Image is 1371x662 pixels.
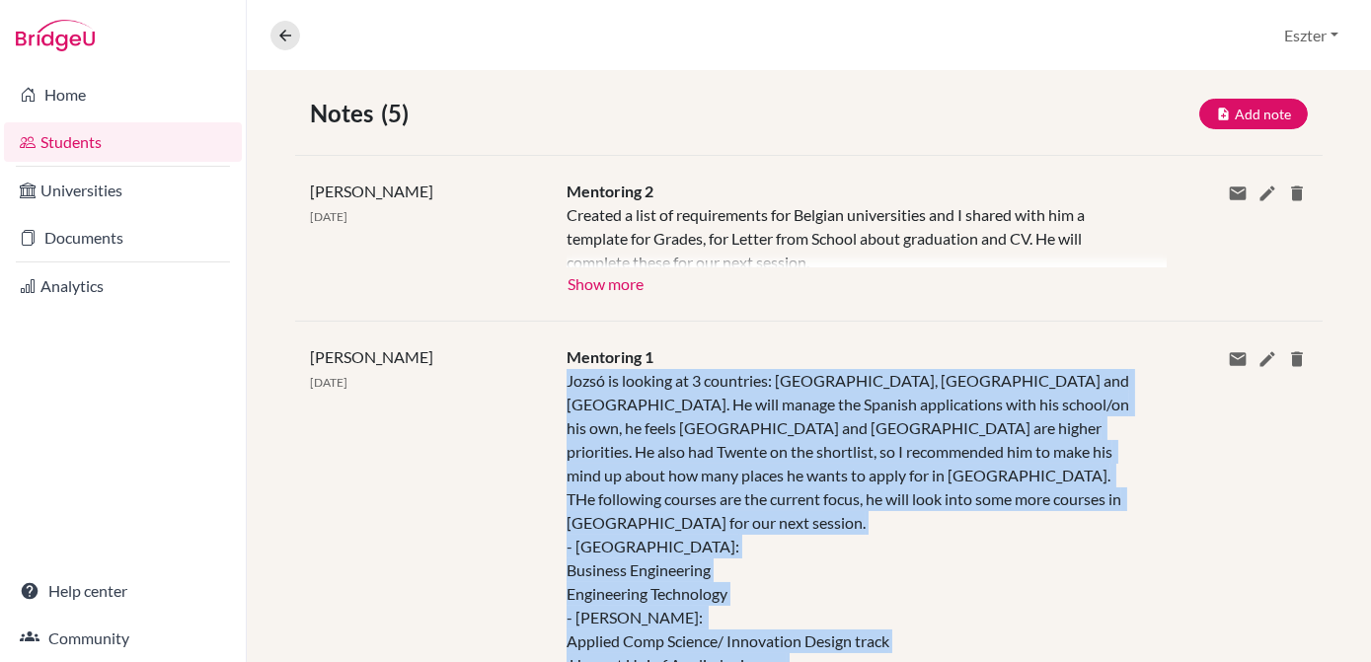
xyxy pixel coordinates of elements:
[4,266,242,306] a: Analytics
[16,20,95,51] img: Bridge-U
[4,571,242,611] a: Help center
[567,203,1136,267] div: Created a list of requirements for Belgian universities and I shared with him a template for Grad...
[4,171,242,210] a: Universities
[310,96,381,131] span: Notes
[567,182,653,200] span: Mentoring 2
[567,267,645,297] button: Show more
[310,182,433,200] span: [PERSON_NAME]
[4,218,242,257] a: Documents
[1199,99,1308,129] button: Add note
[310,375,347,390] span: [DATE]
[310,209,347,224] span: [DATE]
[4,75,242,114] a: Home
[4,122,242,162] a: Students
[381,96,417,131] span: (5)
[567,347,653,366] span: Mentoring 1
[1275,17,1347,54] button: Eszter
[4,619,242,658] a: Community
[310,347,433,366] span: [PERSON_NAME]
